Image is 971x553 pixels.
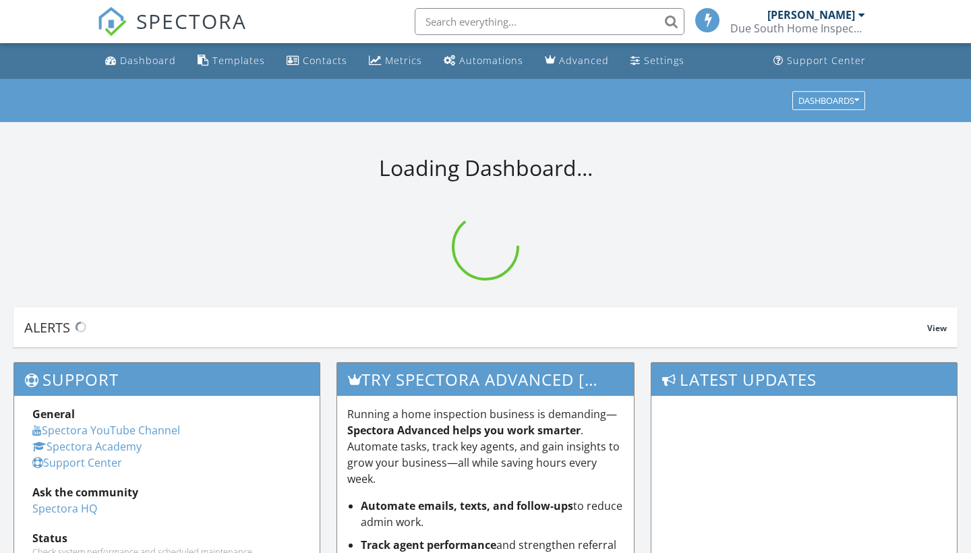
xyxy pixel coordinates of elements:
[539,49,614,74] a: Advanced
[136,7,247,35] span: SPECTORA
[798,96,859,105] div: Dashboards
[14,363,320,396] h3: Support
[767,8,855,22] div: [PERSON_NAME]
[730,22,865,35] div: Due South Home Inspection, Inc.
[32,407,75,421] strong: General
[927,322,947,334] span: View
[281,49,353,74] a: Contacts
[459,54,523,67] div: Automations
[385,54,422,67] div: Metrics
[363,49,428,74] a: Metrics
[644,54,684,67] div: Settings
[361,537,496,552] strong: Track agent performance
[97,7,127,36] img: The Best Home Inspection Software - Spectora
[32,530,301,546] div: Status
[438,49,529,74] a: Automations (Basic)
[651,363,957,396] h3: Latest Updates
[559,54,609,67] div: Advanced
[24,318,927,337] div: Alerts
[768,49,871,74] a: Support Center
[32,484,301,500] div: Ask the community
[32,423,180,438] a: Spectora YouTube Channel
[192,49,270,74] a: Templates
[100,49,181,74] a: Dashboard
[303,54,347,67] div: Contacts
[120,54,176,67] div: Dashboard
[32,455,122,470] a: Support Center
[347,423,581,438] strong: Spectora Advanced helps you work smarter
[337,363,635,396] h3: Try spectora advanced [DATE]
[361,498,624,530] li: to reduce admin work.
[361,498,573,513] strong: Automate emails, texts, and follow-ups
[625,49,690,74] a: Settings
[212,54,265,67] div: Templates
[415,8,684,35] input: Search everything...
[787,54,866,67] div: Support Center
[97,18,247,47] a: SPECTORA
[32,501,97,516] a: Spectora HQ
[32,439,142,454] a: Spectora Academy
[792,91,865,110] button: Dashboards
[347,406,624,487] p: Running a home inspection business is demanding— . Automate tasks, track key agents, and gain ins...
